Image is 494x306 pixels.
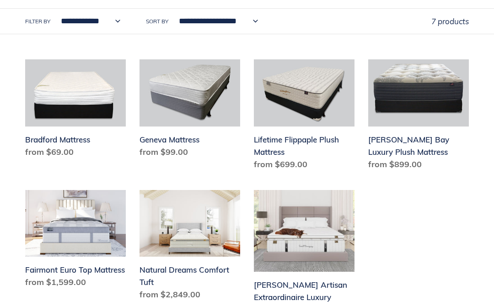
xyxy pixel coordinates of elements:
a: Natural Dreams Comfort Tuft [140,190,240,305]
a: Bradford Mattress [25,59,126,162]
a: Geneva Mattress [140,59,240,162]
span: 7 products [431,16,469,26]
a: Fairmont Euro Top Mattress [25,190,126,292]
a: Chadwick Bay Luxury Plush Mattress [368,59,469,174]
a: Lifetime Flippaple Plush Mattress [254,59,354,174]
label: Sort by [146,17,168,26]
label: Filter by [25,17,50,26]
